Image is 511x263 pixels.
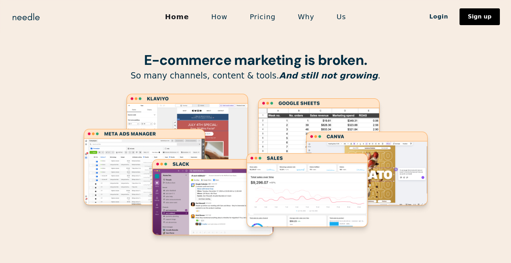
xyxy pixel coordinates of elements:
div: Sign up [468,14,492,20]
em: And still not growing [279,71,378,81]
a: How [200,9,239,24]
a: Us [326,9,357,24]
a: Pricing [239,9,287,24]
a: Home [154,9,200,24]
strong: E-commerce marketing is broken. [144,51,367,69]
a: Login [418,11,460,23]
a: Why [287,9,325,24]
a: Sign up [460,8,500,25]
p: So many channels, content & tools. . [78,70,433,81]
